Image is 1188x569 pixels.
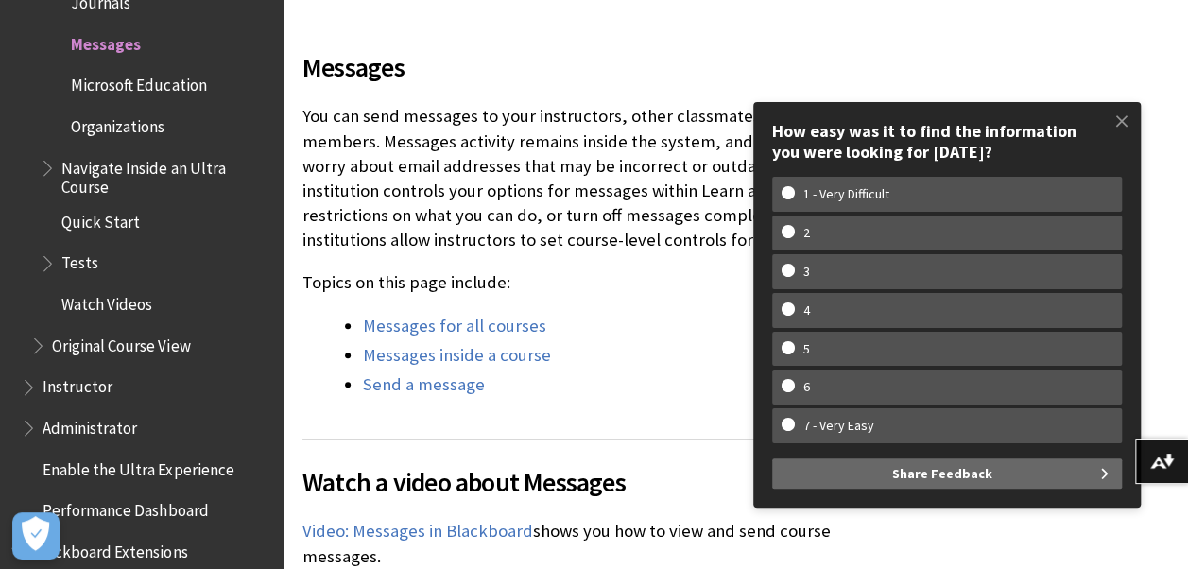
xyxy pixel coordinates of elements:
w-span: 4 [782,302,832,319]
span: Messages [302,47,889,87]
span: Share Feedback [892,458,992,489]
span: Administrator [43,412,137,438]
span: Blackboard Extensions [33,536,187,561]
span: Original Course View [52,330,190,355]
p: shows you how to view and send course messages. [302,519,889,568]
a: Messages inside a course [363,344,551,367]
w-span: 2 [782,225,832,241]
w-span: 7 - Very Easy [782,418,896,434]
span: Watch a video about Messages [302,462,889,502]
a: Video: Messages in Blackboard [302,520,533,543]
span: Quick Start [61,206,140,232]
span: Navigate Inside an Ultra Course [61,152,270,197]
span: Messages [71,28,141,54]
w-span: 6 [782,379,832,395]
w-span: 5 [782,341,832,357]
span: Performance Dashboard [43,495,208,521]
span: Microsoft Education [71,70,206,95]
span: Tests [61,248,98,273]
p: Topics on this page include: [302,270,889,295]
div: How easy was it to find the information you were looking for [DATE]? [772,121,1122,162]
w-span: 3 [782,264,832,280]
span: Watch Videos [61,288,152,314]
p: You can send messages to your instructors, other classmates, and group members. Messages activity... [302,104,889,252]
span: Instructor [43,371,112,397]
button: Open Preferences [12,512,60,560]
a: Messages for all courses [363,315,546,337]
span: Organizations [71,111,164,136]
span: Enable the Ultra Experience [43,454,233,479]
button: Share Feedback [772,458,1122,489]
w-span: 1 - Very Difficult [782,186,911,202]
a: Send a message [363,373,485,396]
